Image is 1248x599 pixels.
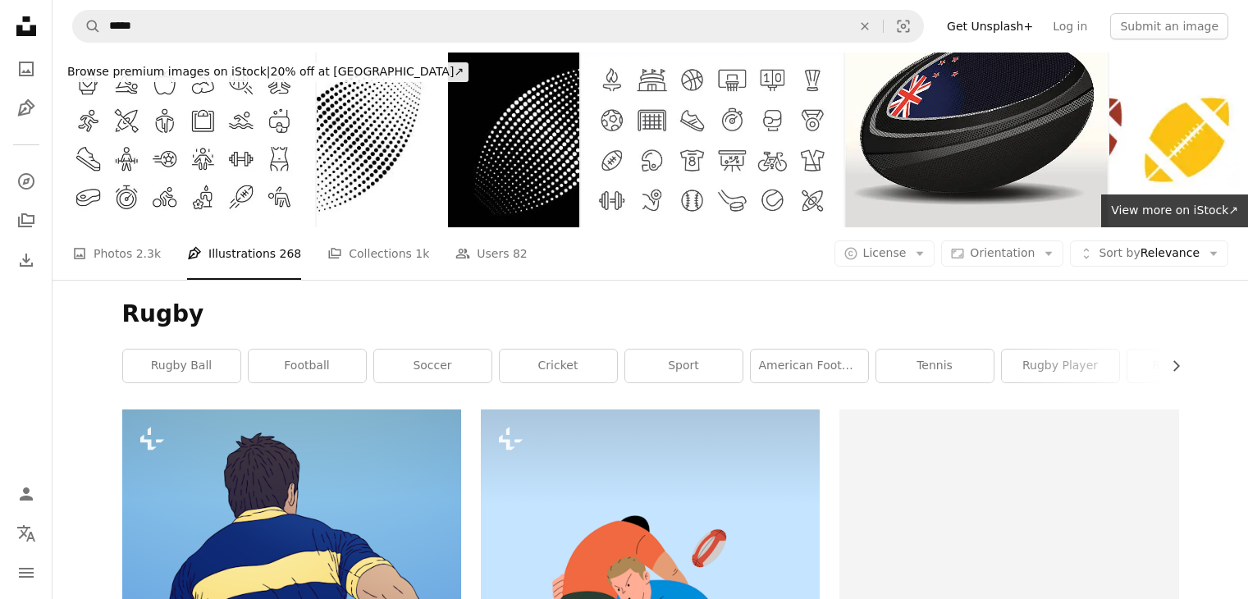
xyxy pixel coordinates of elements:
a: Photos 2.3k [72,227,161,280]
button: Visual search [884,11,923,42]
button: Orientation [941,240,1063,267]
a: Explore [10,165,43,198]
button: scroll list to the right [1161,350,1179,382]
a: Download History [10,244,43,277]
span: Orientation [970,246,1035,259]
a: rugby ball [123,350,240,382]
a: Collections [10,204,43,237]
a: Photos [10,53,43,85]
span: View more on iStock ↗ [1111,203,1238,217]
span: License [863,246,907,259]
button: Submit an image [1110,13,1228,39]
img: Modern abstract background with halftone dots. Design element or icon, logo. Black shape on a whi... [317,53,579,227]
a: Illustrations [10,92,43,125]
a: soccer [374,350,491,382]
a: tennis [876,350,994,382]
span: 2.3k [136,245,161,263]
a: View more on iStock↗ [1101,194,1248,227]
button: Clear [847,11,883,42]
img: Healthy Lifestyle - Line Icons [53,53,315,227]
a: Log in [1043,13,1097,39]
h1: Rugby [122,299,1179,329]
span: Relevance [1099,245,1200,262]
span: 20% off at [GEOGRAPHIC_DATA] ↗ [67,65,464,78]
img: Sports Icons [581,53,843,227]
button: Language [10,517,43,550]
button: License [834,240,935,267]
span: Browse premium images on iStock | [67,65,270,78]
a: rugby field [1127,350,1245,382]
button: Search Unsplash [73,11,101,42]
a: Users 82 [455,227,528,280]
button: Menu [10,556,43,589]
a: football [249,350,366,382]
form: Find visuals sitewide [72,10,924,43]
button: Sort byRelevance [1070,240,1228,267]
a: sport [625,350,743,382]
a: Get Unsplash+ [937,13,1043,39]
a: Browse premium images on iStock|20% off at [GEOGRAPHIC_DATA]↗ [53,53,478,92]
a: Collections 1k [327,227,429,280]
img: Rugby ball-New Zealand [845,53,1108,227]
span: 82 [513,245,528,263]
span: Sort by [1099,246,1140,259]
a: rugby player [1002,350,1119,382]
a: american football [751,350,868,382]
a: cricket [500,350,617,382]
span: 1k [415,245,429,263]
a: Log in / Sign up [10,478,43,510]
